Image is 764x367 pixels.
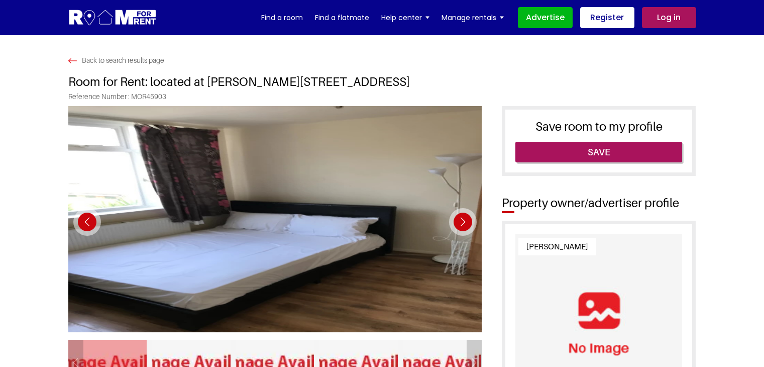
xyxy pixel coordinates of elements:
[68,9,157,27] img: Logo for Room for Rent, featuring a welcoming design with a house icon and modern typography
[68,65,696,93] h1: Room for Rent: located at [PERSON_NAME][STREET_ADDRESS]
[518,7,573,28] a: Advertise
[515,142,683,163] a: Save
[68,106,482,332] img: Photo 1 of common area located at 1 Stafford Cl, London NW6 5TW, UK
[449,208,477,236] div: Next slide
[642,7,696,28] a: Log in
[497,196,696,211] h2: Property owner/advertiser profile
[515,120,683,134] h3: Save room to my profile
[518,238,596,255] span: [PERSON_NAME]
[580,7,634,28] a: Register
[315,10,369,25] a: Find a flatmate
[68,58,77,63] img: Search
[68,93,696,106] span: Reference Number : MOR45903
[261,10,303,25] a: Find a room
[68,56,164,65] a: Back to search results page
[442,10,504,25] a: Manage rentals
[73,208,101,236] div: Previous slide
[381,10,429,25] a: Help center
